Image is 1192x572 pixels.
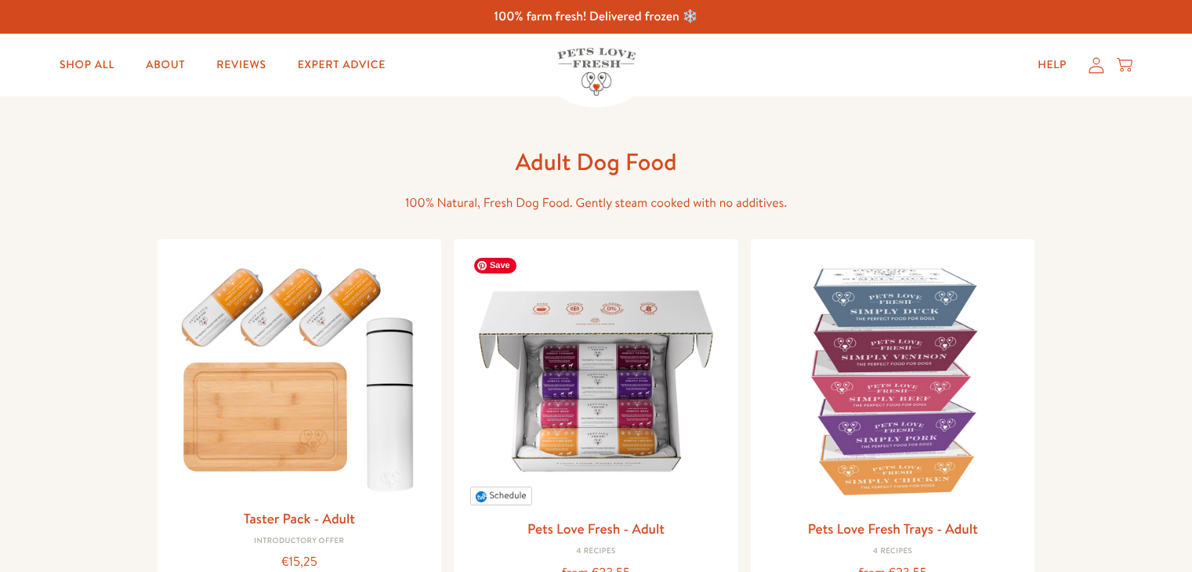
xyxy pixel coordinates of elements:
img: Pets Love Fresh Trays - Adult [763,252,1023,511]
span: 100% Natural, Fresh Dog Food. Gently steam cooked with no additives. [405,194,787,212]
div: 4 Recipes [466,547,726,556]
span: Save [474,258,516,273]
img: Taster Pack - Adult [170,252,429,500]
a: Reviews [204,49,278,81]
h1: Adult Dog Food [346,147,847,177]
button: Schedule [470,487,532,505]
a: Expert Advice [285,49,398,81]
a: Taster Pack - Adult [244,509,355,528]
img: Pets Love Fresh - Adult [466,252,726,511]
a: Pets Love Fresh - Adult [527,519,665,538]
a: About [133,49,197,81]
a: Pets Love Fresh Trays - Adult [808,519,978,538]
a: Help [1025,49,1079,81]
span: Schedule [489,488,526,501]
div: 4 Recipes [763,547,1023,556]
img: Pets Love Fresh [557,48,636,96]
a: Shop All [47,49,127,81]
div: Introductory Offer [170,537,429,546]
